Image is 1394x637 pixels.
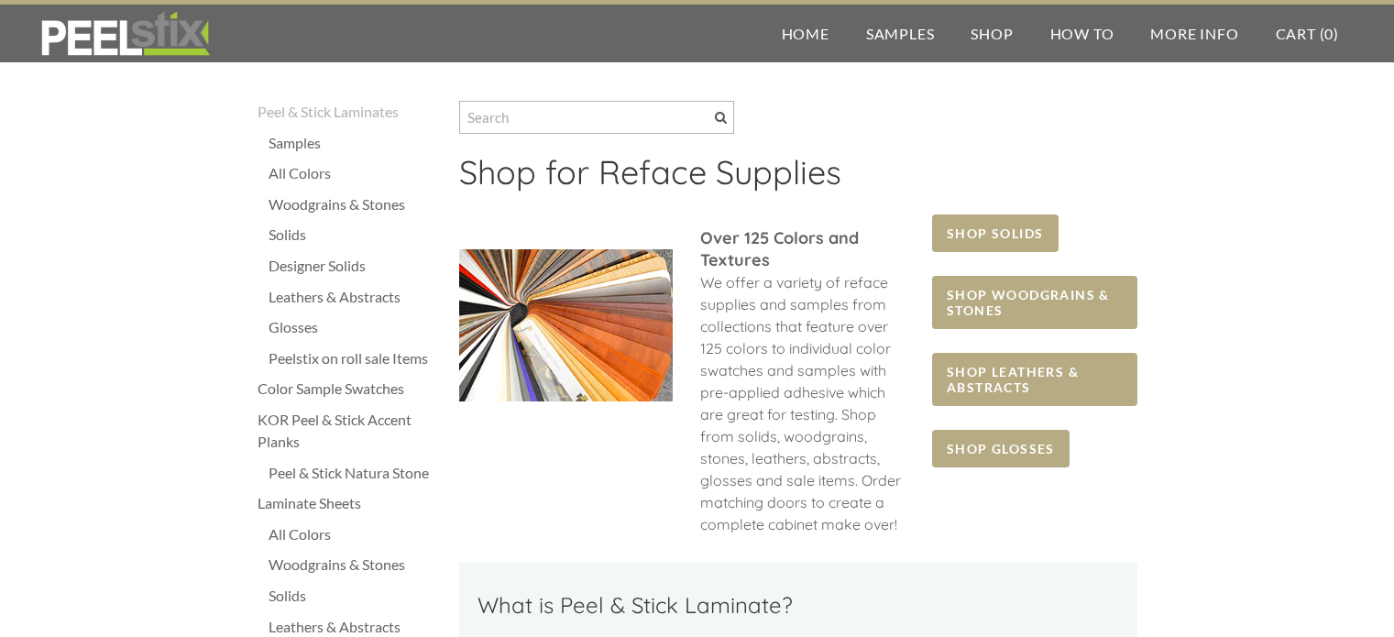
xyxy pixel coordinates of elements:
[700,273,901,533] span: We offer a variety of reface supplies and samples from collections that feature over 125 colors t...
[258,101,441,123] a: Peel & Stick Laminates
[459,249,673,401] img: Picture
[700,227,859,270] font: ​Over 125 Colors and Textures
[269,224,441,246] a: Solids
[477,591,793,619] font: What is Peel & Stick Laminate?
[932,214,1058,252] a: SHOP SOLIDS
[258,492,441,514] a: Laminate Sheets
[763,5,848,62] a: Home
[269,193,441,215] a: Woodgrains & Stones
[269,286,441,308] a: Leathers & Abstracts
[1324,25,1334,42] span: 0
[848,5,953,62] a: Samples
[269,255,441,277] a: Designer Solids
[932,430,1070,467] a: SHOP GLOSSES
[269,316,441,338] a: Glosses
[269,523,441,545] a: All Colors
[1132,5,1257,62] a: More Info
[1032,5,1133,62] a: How To
[459,152,1137,205] h2: ​Shop for Reface Supplies
[715,112,727,124] span: Search
[459,101,734,134] input: Search
[37,11,214,57] img: REFACE SUPPLIES
[1257,5,1357,62] a: Cart (0)
[932,276,1136,329] a: SHOP WOODGRAINS & STONES
[269,585,441,607] a: Solids
[269,554,441,576] a: Woodgrains & Stones
[269,132,441,154] a: Samples
[269,347,441,369] a: Peelstix on roll sale Items
[258,409,441,453] a: KOR Peel & Stick Accent Planks
[269,162,441,184] a: All Colors
[258,378,441,400] a: Color Sample Swatches
[932,353,1136,406] a: SHOP LEATHERS & ABSTRACTS
[269,462,441,484] a: Peel & Stick Natura Stone
[952,5,1031,62] a: Shop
